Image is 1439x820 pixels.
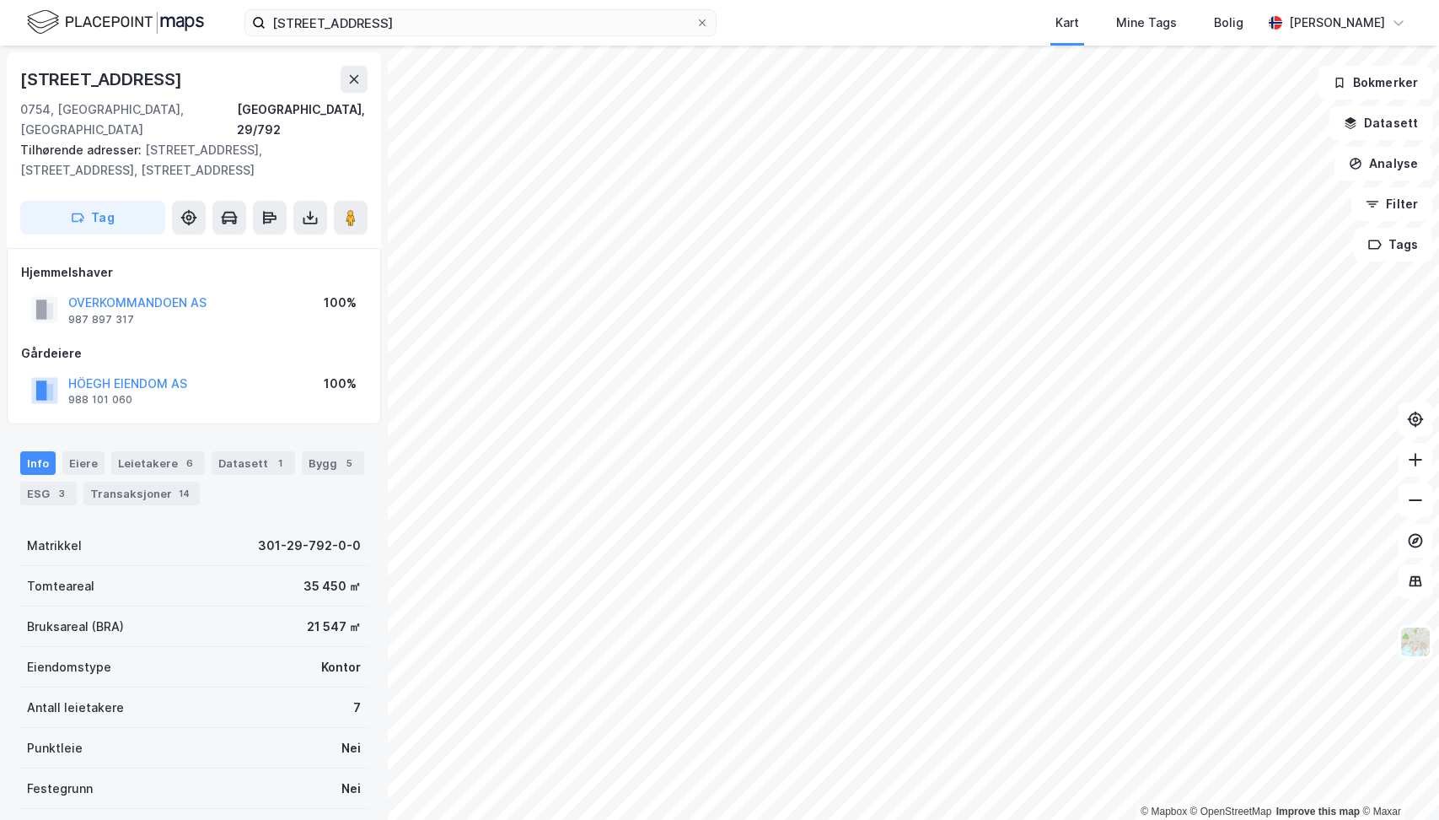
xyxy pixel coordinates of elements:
div: Eiere [62,451,105,475]
div: 6 [181,455,198,472]
div: Matrikkel [27,536,82,556]
span: Tilhørende adresser: [20,143,145,157]
div: Eiendomstype [27,657,111,677]
div: Leietakere [111,451,205,475]
div: [PERSON_NAME] [1289,13,1385,33]
div: 1 [271,455,288,472]
div: Info [20,451,56,475]
a: Mapbox [1141,806,1187,817]
div: Hjemmelshaver [21,262,367,283]
div: 988 101 060 [68,393,132,407]
div: 100% [324,293,357,313]
a: Improve this map [1276,806,1360,817]
button: Datasett [1329,106,1432,140]
div: Mine Tags [1116,13,1177,33]
div: Festegrunn [27,779,93,799]
div: 3 [53,485,70,502]
div: 0754, [GEOGRAPHIC_DATA], [GEOGRAPHIC_DATA] [20,100,237,140]
input: Søk på adresse, matrikkel, gårdeiere, leietakere eller personer [266,10,695,35]
div: Nei [341,779,361,799]
div: 14 [175,485,193,502]
div: Punktleie [27,738,83,758]
img: logo.f888ab2527a4732fd821a326f86c7f29.svg [27,8,204,37]
div: 100% [324,374,357,394]
div: Kontor [321,657,361,677]
div: Transaksjoner [83,482,200,505]
div: Gårdeiere [21,343,367,364]
div: Kart [1055,13,1079,33]
button: Bokmerker [1318,66,1432,100]
div: [STREET_ADDRESS], [STREET_ADDRESS], [STREET_ADDRESS] [20,140,354,181]
div: 301-29-792-0-0 [258,536,361,556]
div: Tomteareal [27,576,94,596]
div: [STREET_ADDRESS] [20,66,185,93]
div: 35 450 ㎡ [303,576,361,596]
div: Nei [341,738,361,758]
img: Z [1399,626,1431,658]
div: Bolig [1214,13,1243,33]
div: Bygg [302,451,364,475]
div: 5 [341,455,357,472]
div: Bruksareal (BRA) [27,617,124,637]
div: 987 897 317 [68,313,134,326]
div: [GEOGRAPHIC_DATA], 29/792 [237,100,368,140]
button: Analyse [1334,147,1432,181]
button: Tags [1354,228,1432,262]
div: Datasett [212,451,295,475]
div: 21 547 ㎡ [307,617,361,637]
button: Filter [1351,187,1432,221]
button: Tag [20,201,165,235]
div: ESG [20,482,77,505]
div: 7 [353,698,361,718]
a: OpenStreetMap [1190,806,1272,817]
div: Antall leietakere [27,698,124,718]
iframe: Chat Widget [1355,739,1439,820]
